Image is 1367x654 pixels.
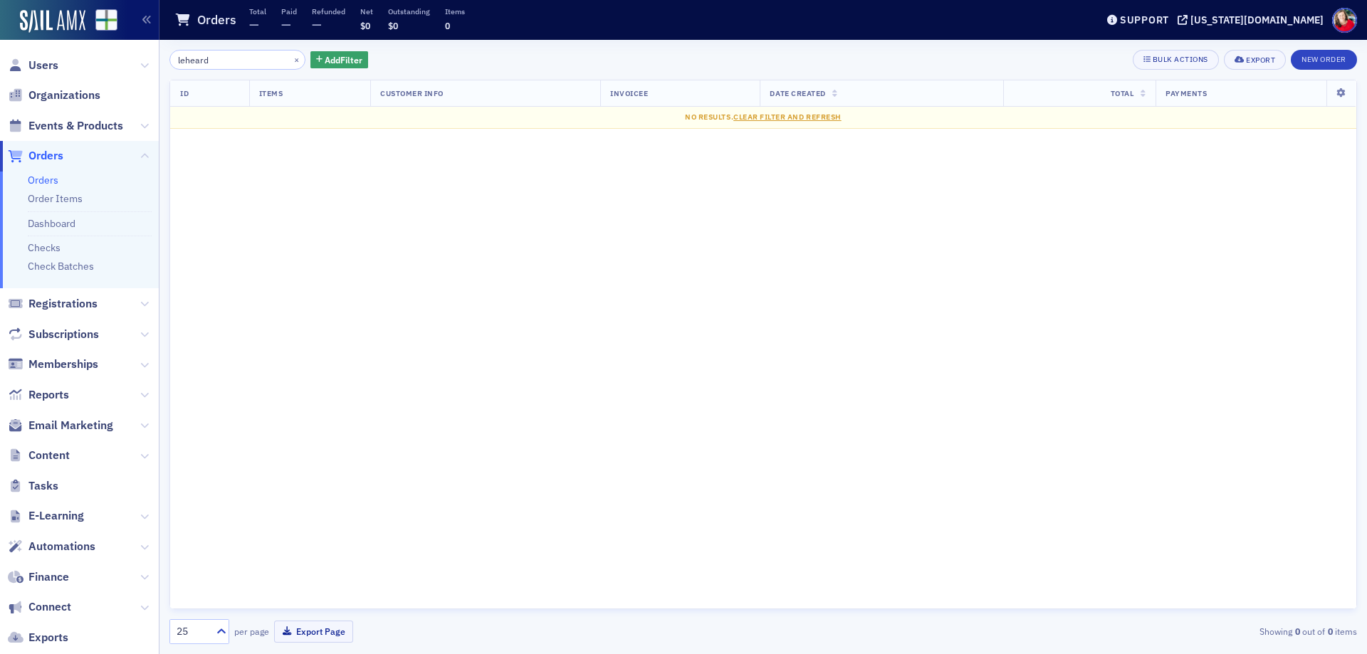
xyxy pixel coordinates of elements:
[28,569,69,585] span: Finance
[1291,52,1357,65] a: New Order
[28,260,94,273] a: Check Batches
[1224,50,1286,70] button: Export
[1332,8,1357,33] span: Profile
[8,58,58,73] a: Users
[610,88,648,98] span: Invoicee
[971,625,1357,638] div: Showing out of items
[8,630,68,645] a: Exports
[28,192,83,205] a: Order Items
[388,6,430,16] p: Outstanding
[290,53,303,65] button: ×
[8,599,71,615] a: Connect
[85,9,117,33] a: View Homepage
[8,569,69,585] a: Finance
[1166,88,1207,98] span: Payments
[8,88,100,103] a: Organizations
[28,478,58,494] span: Tasks
[249,6,266,16] p: Total
[281,16,291,33] span: —
[1153,56,1208,63] div: Bulk Actions
[180,112,1346,123] div: No results.
[1133,50,1219,70] button: Bulk Actions
[28,296,98,312] span: Registrations
[28,448,70,463] span: Content
[177,624,208,639] div: 25
[28,630,68,645] span: Exports
[28,357,98,372] span: Memberships
[28,418,113,433] span: Email Marketing
[360,20,370,31] span: $0
[28,387,69,403] span: Reports
[28,148,63,164] span: Orders
[445,20,450,31] span: 0
[8,296,98,312] a: Registrations
[28,88,100,103] span: Organizations
[1190,14,1324,26] div: [US_STATE][DOMAIN_NAME]
[1291,50,1357,70] button: New Order
[1292,625,1302,638] strong: 0
[197,11,236,28] h1: Orders
[249,16,259,33] span: —
[325,53,362,66] span: Add Filter
[28,539,95,554] span: Automations
[1120,14,1169,26] div: Support
[281,6,297,16] p: Paid
[28,217,75,230] a: Dashboard
[388,20,398,31] span: $0
[1111,88,1134,98] span: Total
[8,448,70,463] a: Content
[28,241,61,254] a: Checks
[274,621,353,643] button: Export Page
[1325,625,1335,638] strong: 0
[95,9,117,31] img: SailAMX
[8,387,69,403] a: Reports
[8,118,123,134] a: Events & Products
[310,51,369,69] button: AddFilter
[28,599,71,615] span: Connect
[360,6,373,16] p: Net
[312,6,345,16] p: Refunded
[28,58,58,73] span: Users
[28,174,58,186] a: Orders
[8,148,63,164] a: Orders
[259,88,283,98] span: Items
[312,16,322,33] span: —
[169,50,305,70] input: Search…
[733,112,842,122] span: Clear Filter and Refresh
[28,508,84,524] span: E-Learning
[8,418,113,433] a: Email Marketing
[1246,56,1275,64] div: Export
[8,478,58,494] a: Tasks
[1178,15,1329,25] button: [US_STATE][DOMAIN_NAME]
[8,327,99,342] a: Subscriptions
[180,88,189,98] span: ID
[8,539,95,554] a: Automations
[28,118,123,134] span: Events & Products
[8,508,84,524] a: E-Learning
[8,357,98,372] a: Memberships
[445,6,465,16] p: Items
[28,327,99,342] span: Subscriptions
[20,10,85,33] img: SailAMX
[234,625,269,638] label: per page
[380,88,444,98] span: Customer Info
[770,88,825,98] span: Date Created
